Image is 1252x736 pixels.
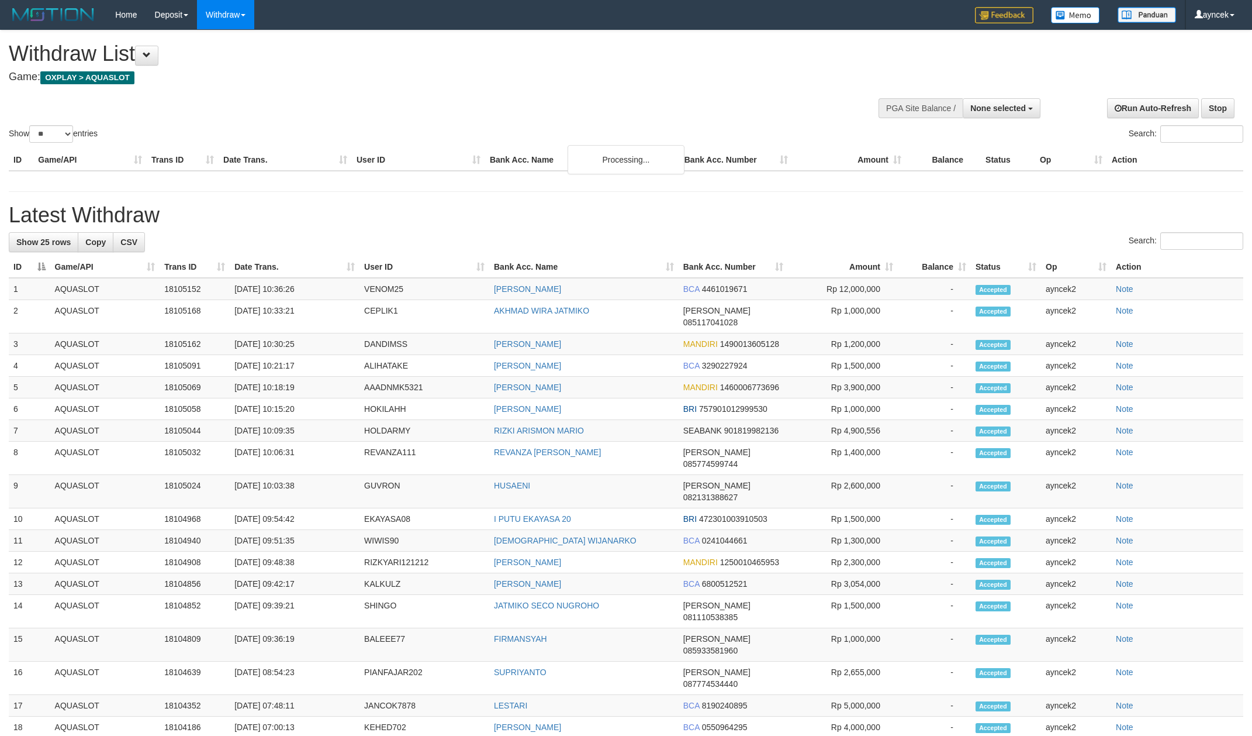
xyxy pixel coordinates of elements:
span: BCA [683,701,700,710]
th: Amount [793,149,906,171]
td: [DATE] 09:48:38 [230,552,359,573]
a: Note [1116,601,1133,610]
th: Bank Acc. Name: activate to sort column ascending [489,256,679,278]
th: Amount: activate to sort column ascending [788,256,898,278]
td: ayncek2 [1041,508,1111,530]
a: JATMIKO SECO NUGROHO [494,601,599,610]
td: AQUASLOT [50,442,160,475]
td: 18105058 [160,398,230,420]
td: ayncek2 [1041,278,1111,300]
span: OXPLAY > AQUASLOT [40,71,134,84]
a: CSV [113,232,145,252]
img: Feedback.jpg [975,7,1033,23]
td: 11 [9,530,50,552]
td: ALIHATAKE [359,355,489,377]
td: Rp 1,400,000 [788,442,898,475]
td: - [898,595,971,628]
span: Accepted [976,580,1011,590]
span: None selected [970,104,1026,113]
span: Accepted [976,635,1011,645]
div: Processing... [568,145,684,174]
td: 18104940 [160,530,230,552]
td: HOKILAHH [359,398,489,420]
td: AQUASLOT [50,508,160,530]
td: - [898,573,971,595]
span: Copy 6800512521 to clipboard [702,579,748,589]
a: AKHMAD WIRA JATMIKO [494,306,589,315]
span: Copy 3290227924 to clipboard [702,361,748,370]
span: Accepted [976,515,1011,525]
td: ayncek2 [1041,355,1111,377]
td: CEPLIK1 [359,300,489,333]
span: BCA [683,284,700,294]
td: - [898,552,971,573]
td: AQUASLOT [50,300,160,333]
td: AQUASLOT [50,530,160,552]
span: BCA [683,361,700,370]
a: Note [1116,448,1133,457]
td: [DATE] 09:51:35 [230,530,359,552]
span: Accepted [976,362,1011,372]
span: [PERSON_NAME] [683,448,750,457]
a: Note [1116,579,1133,589]
td: Rp 1,300,000 [788,530,898,552]
td: [DATE] 10:30:25 [230,333,359,355]
th: Action [1111,256,1243,278]
span: [PERSON_NAME] [683,481,750,490]
span: Copy 085117041028 to clipboard [683,318,738,327]
a: SUPRIYANTO [494,668,547,677]
td: - [898,355,971,377]
a: Note [1116,514,1133,524]
td: 4 [9,355,50,377]
td: ayncek2 [1041,573,1111,595]
td: HOLDARMY [359,420,489,442]
td: - [898,398,971,420]
td: AQUASLOT [50,595,160,628]
td: GUVRON [359,475,489,508]
td: 18105069 [160,377,230,398]
img: panduan.png [1118,7,1176,23]
td: Rp 1,000,000 [788,398,898,420]
label: Search: [1129,232,1243,250]
td: BALEEE77 [359,628,489,662]
td: - [898,300,971,333]
td: 18105091 [160,355,230,377]
input: Search: [1160,125,1243,143]
select: Showentries [29,125,73,143]
td: - [898,442,971,475]
td: DANDIMSS [359,333,489,355]
span: SEABANK [683,426,722,435]
span: Accepted [976,482,1011,491]
a: Note [1116,339,1133,349]
td: - [898,377,971,398]
img: Button%20Memo.svg [1051,7,1100,23]
span: Copy 0241044661 to clipboard [702,536,748,545]
td: ayncek2 [1041,300,1111,333]
td: ayncek2 [1041,420,1111,442]
span: Copy 1250010465953 to clipboard [720,558,779,567]
a: Note [1116,361,1133,370]
td: Rp 3,900,000 [788,377,898,398]
th: Bank Acc. Number: activate to sort column ascending [679,256,788,278]
td: [DATE] 10:15:20 [230,398,359,420]
span: Accepted [976,340,1011,350]
td: 7 [9,420,50,442]
td: 9 [9,475,50,508]
a: [PERSON_NAME] [494,558,561,567]
th: Bank Acc. Number [680,149,793,171]
span: Accepted [976,558,1011,568]
a: Note [1116,536,1133,545]
span: BCA [683,536,700,545]
label: Show entries [9,125,98,143]
td: Rp 4,900,556 [788,420,898,442]
td: ayncek2 [1041,595,1111,628]
td: 18105152 [160,278,230,300]
span: Accepted [976,701,1011,711]
a: [PERSON_NAME] [494,361,561,370]
td: AQUASLOT [50,628,160,662]
td: 18104809 [160,628,230,662]
span: Copy 085933581960 to clipboard [683,646,738,655]
span: Accepted [976,536,1011,546]
a: REVANZA [PERSON_NAME] [494,448,601,457]
td: 18105044 [160,420,230,442]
